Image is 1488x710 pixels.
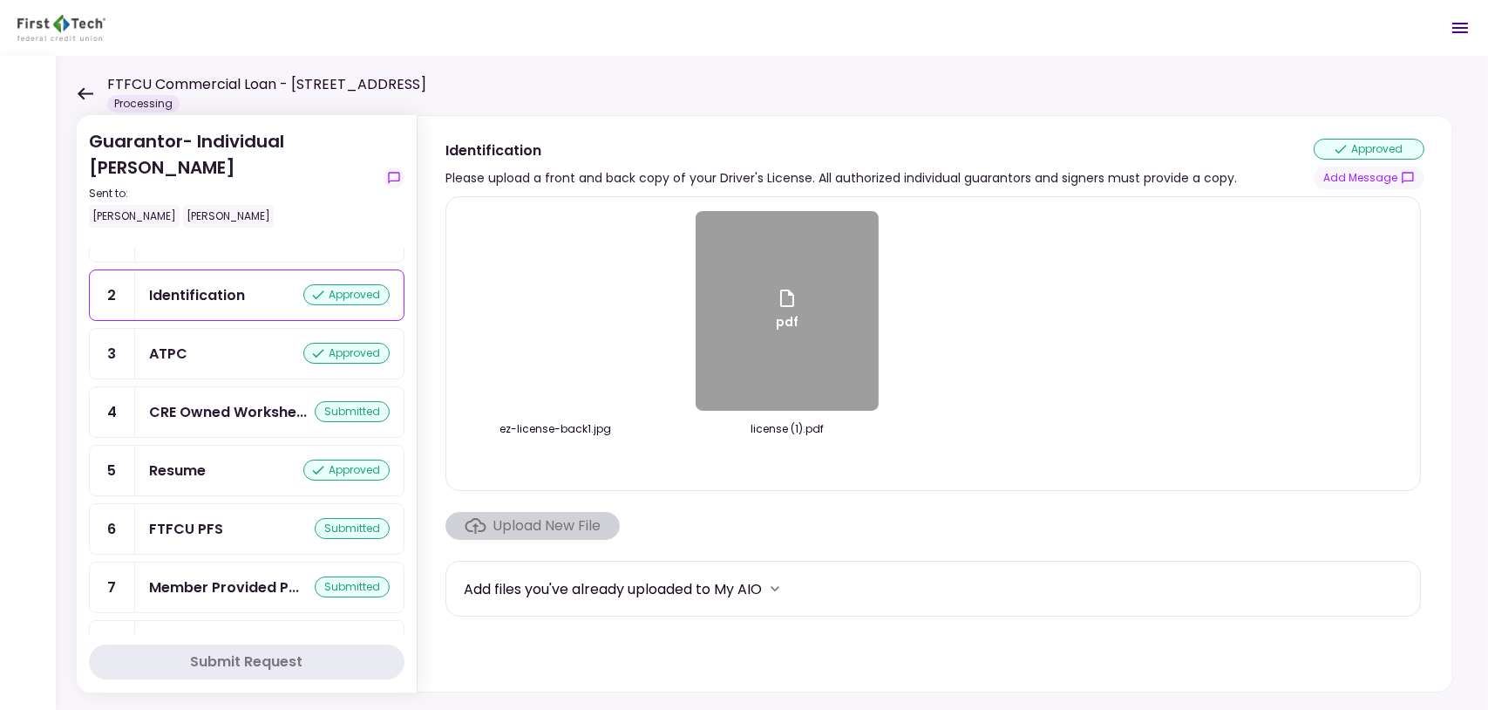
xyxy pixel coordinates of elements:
[89,270,404,321] a: 2Identificationapproved
[149,577,299,598] div: Member Provided PFS
[107,95,180,113] div: Processing
[89,562,404,613] a: 7Member Provided PFSsubmitted
[696,421,879,437] div: license (1).pdf
[90,446,135,495] div: 5
[149,284,245,306] div: Identification
[1314,139,1424,160] div: approved
[445,140,1237,161] div: Identification
[149,460,206,481] div: Resume
[417,115,1453,693] div: IdentificationPlease upload a front and back copy of your Driver's License. All authorized indivi...
[303,343,390,364] div: approved
[89,386,404,438] a: 4CRE Owned Worksheetsubmitted
[90,329,135,379] div: 3
[90,621,135,671] div: 8
[315,577,390,597] div: submitted
[1439,7,1481,49] button: Open menu
[149,518,223,540] div: FTFCU PFS
[89,620,404,672] a: 8Tax Return - Guarantorsubmitted
[89,205,180,228] div: [PERSON_NAME]
[89,328,404,379] a: 3ATPCapproved
[89,445,404,496] a: 5Resumeapproved
[89,128,377,228] div: Guarantor- Individual [PERSON_NAME]
[315,518,390,539] div: submitted
[464,421,647,437] div: ez-license-back1.jpg
[107,74,426,95] h1: FTFCU Commercial Loan - [STREET_ADDRESS]
[89,645,404,679] button: Submit Request
[445,167,1237,188] div: Please upload a front and back copy of your Driver's License. All authorized individual guarantor...
[303,284,390,305] div: approved
[776,288,798,335] div: pdf
[89,186,377,201] div: Sent to:
[17,15,105,41] img: Partner icon
[315,401,390,422] div: submitted
[303,460,390,481] div: approved
[89,503,404,555] a: 6FTFCU PFSsubmitted
[90,504,135,554] div: 6
[464,578,762,600] div: Add files you've already uploaded to My AIO
[149,343,187,365] div: ATPC
[90,387,135,437] div: 4
[1314,167,1424,189] button: show-messages
[384,167,404,188] button: show-messages
[90,270,135,320] div: 2
[762,576,788,602] button: more
[191,652,303,672] div: Submit Request
[90,563,135,612] div: 7
[149,401,307,423] div: CRE Owned Worksheet
[183,205,274,228] div: [PERSON_NAME]
[445,512,620,540] span: Click here to upload the required document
